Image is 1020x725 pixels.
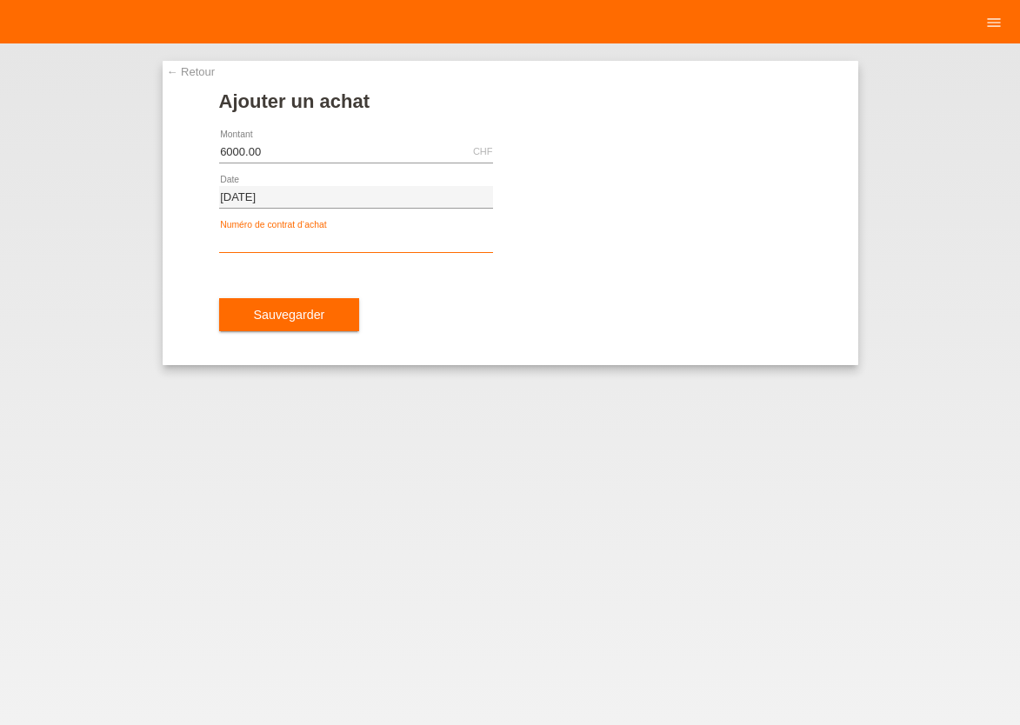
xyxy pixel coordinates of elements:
span: Sauvegarder [254,308,325,322]
a: menu [977,17,1011,27]
a: ← Retour [167,65,216,78]
h1: Ajouter un achat [219,90,802,112]
i: menu [985,14,1003,31]
div: CHF [473,146,493,156]
button: Sauvegarder [219,298,360,331]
